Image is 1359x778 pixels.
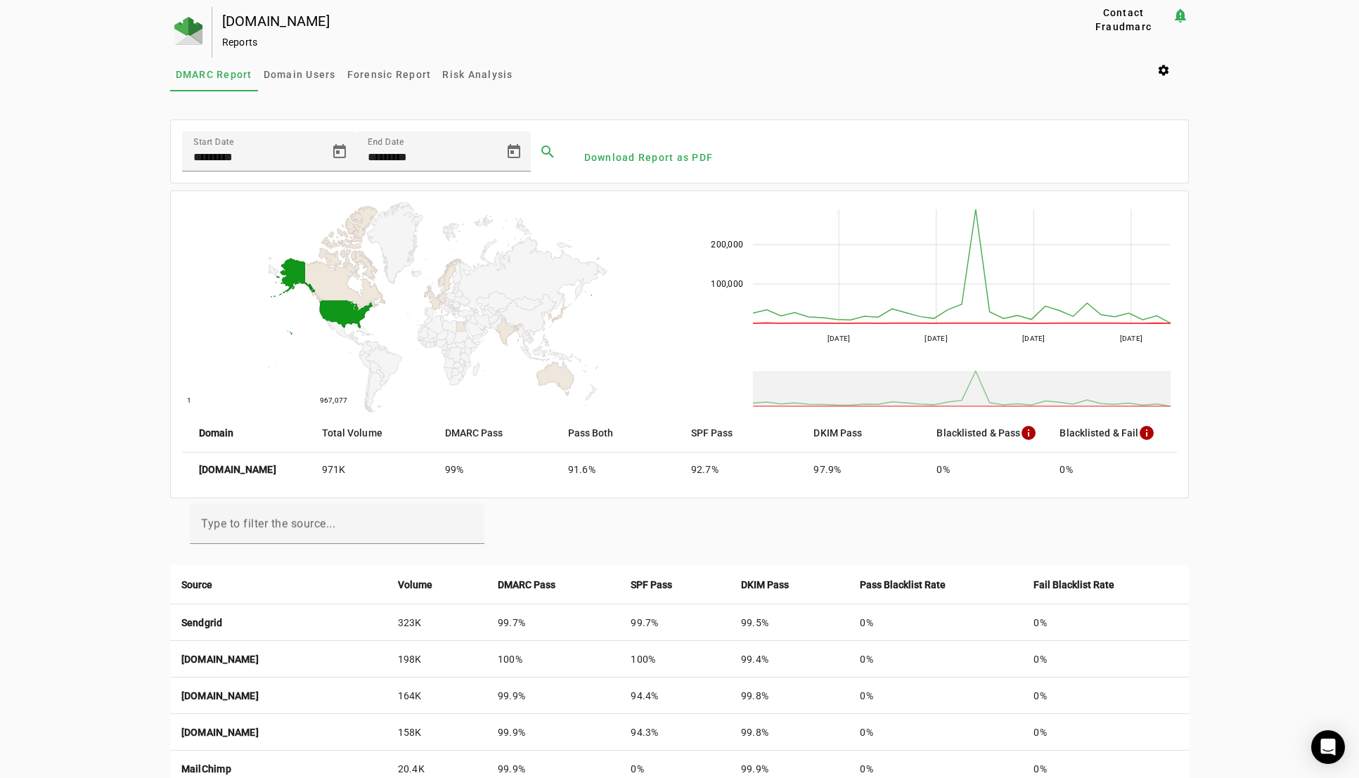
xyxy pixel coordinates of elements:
[342,58,437,91] a: Forensic Report
[680,453,803,486] mat-cell: 92.7%
[387,641,487,677] td: 198K
[860,577,946,592] strong: Pass Blacklist Rate
[1048,453,1177,486] mat-cell: 0%
[201,517,335,531] mat-label: Type to filter the source...
[181,763,231,774] strong: MailChimp
[1022,641,1189,677] td: 0%
[1119,335,1142,342] text: [DATE]
[434,453,557,486] mat-cell: 99%
[387,677,487,714] td: 164K
[631,577,672,592] strong: SPF Pass
[222,14,1030,28] div: [DOMAIN_NAME]
[619,604,730,641] td: 99.7%
[1172,7,1189,24] mat-icon: notification_important
[730,714,849,751] td: 99.8%
[387,714,487,751] td: 158K
[398,577,432,592] strong: Volume
[1022,714,1189,751] td: 0%
[1022,604,1189,641] td: 0%
[802,453,925,486] mat-cell: 97.9%
[619,641,730,677] td: 100%
[631,577,719,592] div: SPF Pass
[193,137,233,147] mat-label: Start Date
[487,604,620,641] td: 99.7%
[741,577,789,592] strong: DKIM Pass
[849,677,1022,714] td: 0%
[849,714,1022,751] td: 0%
[176,70,252,79] span: DMARC Report
[181,727,259,738] strong: [DOMAIN_NAME]
[1081,6,1167,34] span: Contact Fraudmarc
[925,335,948,342] text: [DATE]
[181,577,212,592] strong: Source
[181,690,259,701] strong: [DOMAIN_NAME]
[434,413,557,453] mat-header-cell: DMARC Pass
[437,58,518,91] a: Risk Analysis
[1138,424,1155,441] mat-icon: info
[1048,413,1177,453] mat-header-cell: Blacklisted & Fail
[730,604,849,641] td: 99.5%
[557,413,680,453] mat-header-cell: Pass Both
[497,135,531,169] button: Open calendar
[487,714,620,751] td: 99.9%
[1033,577,1114,592] strong: Fail Blacklist Rate
[368,137,404,147] mat-label: End Date
[398,577,475,592] div: Volume
[498,577,555,592] strong: DMARC Pass
[1075,7,1173,32] button: Contact Fraudmarc
[730,641,849,677] td: 99.4%
[849,641,1022,677] td: 0%
[925,413,1048,453] mat-header-cell: Blacklisted & Pass
[387,604,487,641] td: 323K
[311,453,434,486] mat-cell: 971K
[584,150,714,164] span: Download Report as PDF
[311,413,434,453] mat-header-cell: Total Volume
[487,641,620,677] td: 100%
[199,462,276,476] strong: [DOMAIN_NAME]
[258,58,342,91] a: Domain Users
[264,70,336,79] span: Domain Users
[1022,335,1045,342] text: [DATE]
[347,70,432,79] span: Forensic Report
[1033,577,1178,592] div: Fail Blacklist Rate
[199,425,234,441] strong: Domain
[319,396,347,404] text: 967,077
[1020,424,1037,441] mat-icon: info
[323,135,356,169] button: Open calendar
[181,617,223,628] strong: Sendgrid
[186,396,191,404] text: 1
[487,677,620,714] td: 99.9%
[170,58,258,91] a: DMARC Report
[579,145,719,170] button: Download Report as PDF
[1022,677,1189,714] td: 0%
[181,654,259,665] strong: [DOMAIN_NAME]
[498,577,609,592] div: DMARC Pass
[1311,730,1345,764] div: Open Intercom Messenger
[730,677,849,714] td: 99.8%
[849,604,1022,641] td: 0%
[182,202,684,413] svg: A chart.
[557,453,680,486] mat-cell: 91.6%
[680,413,803,453] mat-header-cell: SPF Pass
[619,677,730,714] td: 94.4%
[222,35,1030,49] div: Reports
[741,577,837,592] div: DKIM Pass
[442,70,513,79] span: Risk Analysis
[619,714,730,751] td: 94.3%
[925,453,1048,486] mat-cell: 0%
[174,17,202,45] img: Fraudmarc Logo
[711,279,743,289] text: 100,000
[860,577,1011,592] div: Pass Blacklist Rate
[802,413,925,453] mat-header-cell: DKIM Pass
[827,335,850,342] text: [DATE]
[711,240,743,249] text: 200,000
[181,577,375,592] div: Source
